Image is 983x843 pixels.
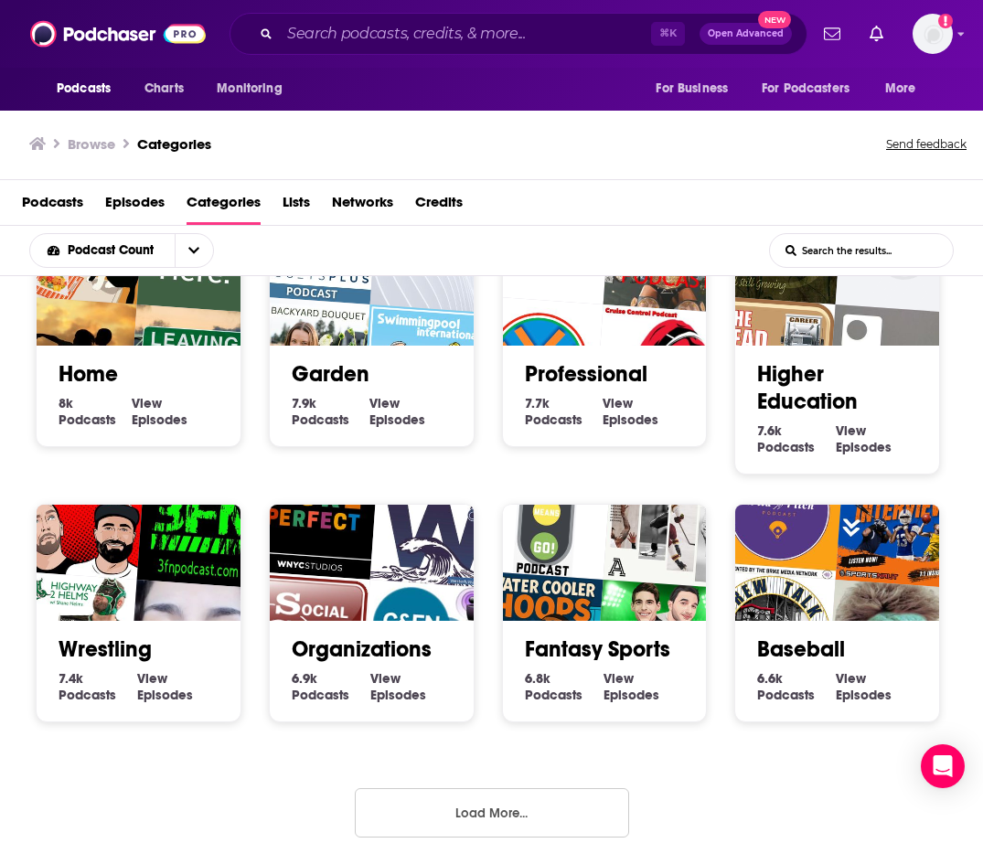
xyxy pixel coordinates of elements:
span: Podcasts [59,411,116,428]
img: More Perfect [248,450,379,581]
span: 6.6k [757,670,783,687]
span: Episodes [370,687,426,703]
span: Charts [144,76,184,101]
span: View [603,395,633,411]
span: Podcasts [292,411,349,428]
span: Credits [415,187,463,225]
div: Bill and Frank Eat Pop Culture [16,450,146,581]
span: Podcasts [292,687,349,703]
img: The Sportsnaut Interview [836,458,967,589]
a: 7.9k Garden Podcasts [292,395,370,428]
span: Episodes [836,439,892,455]
div: Green Means Go! [481,450,612,581]
a: View Higher Education Episodes [836,422,917,455]
span: Episodes [137,687,193,703]
span: Episodes [604,687,659,703]
a: View Organizations Episodes [370,670,452,703]
span: Podcasts [757,439,815,455]
button: Send feedback [881,132,972,157]
a: 6.9k Organizations Podcasts [292,670,370,703]
button: open menu [44,71,134,106]
a: View Wrestling Episodes [137,670,219,703]
span: 7.4k [59,670,83,687]
img: Podchaser - Follow, Share and Rate Podcasts [30,16,206,51]
a: Show notifications dropdown [817,18,848,49]
a: 6.6k Baseball Podcasts [757,670,836,703]
a: Categories [187,187,261,225]
a: Lists [283,187,310,225]
a: Charts [133,71,195,106]
button: open menu [204,71,305,106]
span: Podcasts [59,687,116,703]
a: View Home Episodes [132,395,219,428]
span: For Podcasters [762,76,849,101]
img: User Profile [913,14,953,54]
button: open menu [30,244,175,257]
span: Open Advanced [708,29,784,38]
span: 8k [59,395,73,411]
span: 7.6k [757,422,782,439]
span: For Business [656,76,728,101]
a: 6.8k Fantasy Sports Podcasts [525,670,604,703]
span: 7.7k [525,395,550,411]
input: Search podcasts, credits, & more... [280,19,651,48]
button: Show profile menu [913,14,953,54]
a: Higher Education [757,360,858,415]
a: Episodes [105,187,165,225]
a: 7.7k Professional Podcasts [525,395,604,428]
a: Professional [525,360,647,388]
h2: Choose List sort [29,233,242,268]
button: open menu [872,71,939,106]
span: Monitoring [217,76,282,101]
span: Episodes [132,411,187,428]
img: Westerly Waves's podcast [370,458,501,589]
span: View [604,670,634,687]
span: Podcasts [525,687,582,703]
button: Open AdvancedNew [700,23,792,45]
span: Podcasts [57,76,111,101]
span: View [836,422,866,439]
a: View Baseball Episodes [836,670,917,703]
a: Categories [137,135,211,153]
span: New [758,11,791,28]
a: Show notifications dropdown [862,18,891,49]
div: Open Intercom Messenger [921,744,965,788]
span: 6.9k [292,670,317,687]
img: 3FN Podcast [137,458,268,589]
span: View [132,395,162,411]
a: 7.4k Wrestling Podcasts [59,670,137,703]
a: 7.6k Higher Education Podcasts [757,422,836,455]
h3: Browse [68,135,115,153]
span: Logged in as charlottestone [913,14,953,54]
span: Episodes [603,411,658,428]
a: View Garden Episodes [369,395,451,428]
span: More [885,76,916,101]
a: View Fantasy Sports Episodes [604,670,685,703]
img: Wild Pitch [714,450,845,581]
button: Load More... [355,788,629,838]
span: Podcast Count [68,244,160,257]
a: Garden [292,360,369,388]
span: Podcasts [757,687,815,703]
a: 8k Home Podcasts [59,395,132,428]
a: Wrestling [59,635,152,663]
span: ⌘ K [651,22,685,46]
a: Baseball [757,635,845,663]
a: Podcasts [22,187,83,225]
a: Networks [332,187,393,225]
span: View [370,670,401,687]
div: Search podcasts, credits, & more... [230,13,807,55]
button: open menu [175,234,213,267]
img: Headline: Breaking Sports News from The Athletic [604,458,734,589]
